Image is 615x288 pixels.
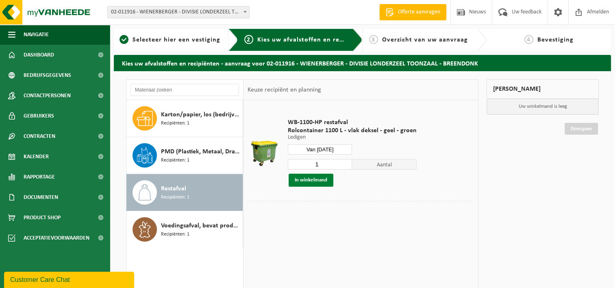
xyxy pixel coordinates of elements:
[487,79,599,99] div: [PERSON_NAME]
[161,231,189,238] span: Recipiënten: 1
[161,194,189,201] span: Recipiënten: 1
[24,126,55,146] span: Contracten
[133,37,220,43] span: Selecteer hier een vestiging
[24,207,61,228] span: Product Shop
[24,228,89,248] span: Acceptatievoorwaarden
[524,35,533,44] span: 4
[161,157,189,164] span: Recipiënten: 1
[130,84,239,96] input: Materiaal zoeken
[24,24,49,45] span: Navigatie
[565,123,598,135] a: Doorgaan
[161,221,241,231] span: Voedingsafval, bevat producten van dierlijke oorsprong, onverpakt, categorie 3
[161,110,241,120] span: Karton/papier, los (bedrijven)
[24,146,49,167] span: Kalender
[537,37,574,43] span: Bevestiging
[161,184,186,194] span: Restafval
[288,118,417,127] span: WB-1100-HP restafval
[257,37,369,43] span: Kies uw afvalstoffen en recipiënten
[288,127,417,135] span: Rolcontainer 1100 L - vlak deksel - geel - groen
[4,270,136,288] iframe: chat widget
[126,174,243,211] button: Restafval Recipiënten: 1
[288,135,417,140] p: Ledigen
[243,80,325,100] div: Keuze recipiënt en planning
[118,35,222,45] a: 1Selecteer hier een vestiging
[107,6,250,18] span: 02-011916 - WIENERBERGER - DIVISIE LONDERZEEL TOONZAAL - BREENDONK
[396,8,442,16] span: Offerte aanvragen
[24,65,71,85] span: Bedrijfsgegevens
[24,85,71,106] span: Contactpersonen
[108,7,249,18] span: 02-011916 - WIENERBERGER - DIVISIE LONDERZEEL TOONZAAL - BREENDONK
[126,211,243,248] button: Voedingsafval, bevat producten van dierlijke oorsprong, onverpakt, categorie 3 Recipiënten: 1
[126,100,243,137] button: Karton/papier, los (bedrijven) Recipiënten: 1
[24,167,55,187] span: Rapportage
[289,174,333,187] button: In winkelmand
[369,35,378,44] span: 3
[126,137,243,174] button: PMD (Plastiek, Metaal, Drankkartons) (bedrijven) Recipiënten: 1
[379,4,446,20] a: Offerte aanvragen
[352,159,417,170] span: Aantal
[487,99,598,114] p: Uw winkelmand is leeg
[24,45,54,65] span: Dashboard
[161,147,241,157] span: PMD (Plastiek, Metaal, Drankkartons) (bedrijven)
[114,55,611,71] h2: Kies uw afvalstoffen en recipiënten - aanvraag voor 02-011916 - WIENERBERGER - DIVISIE LONDERZEEL...
[288,144,352,155] input: Selecteer datum
[24,106,54,126] span: Gebruikers
[161,120,189,127] span: Recipiënten: 1
[244,35,253,44] span: 2
[120,35,128,44] span: 1
[382,37,468,43] span: Overzicht van uw aanvraag
[24,187,58,207] span: Documenten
